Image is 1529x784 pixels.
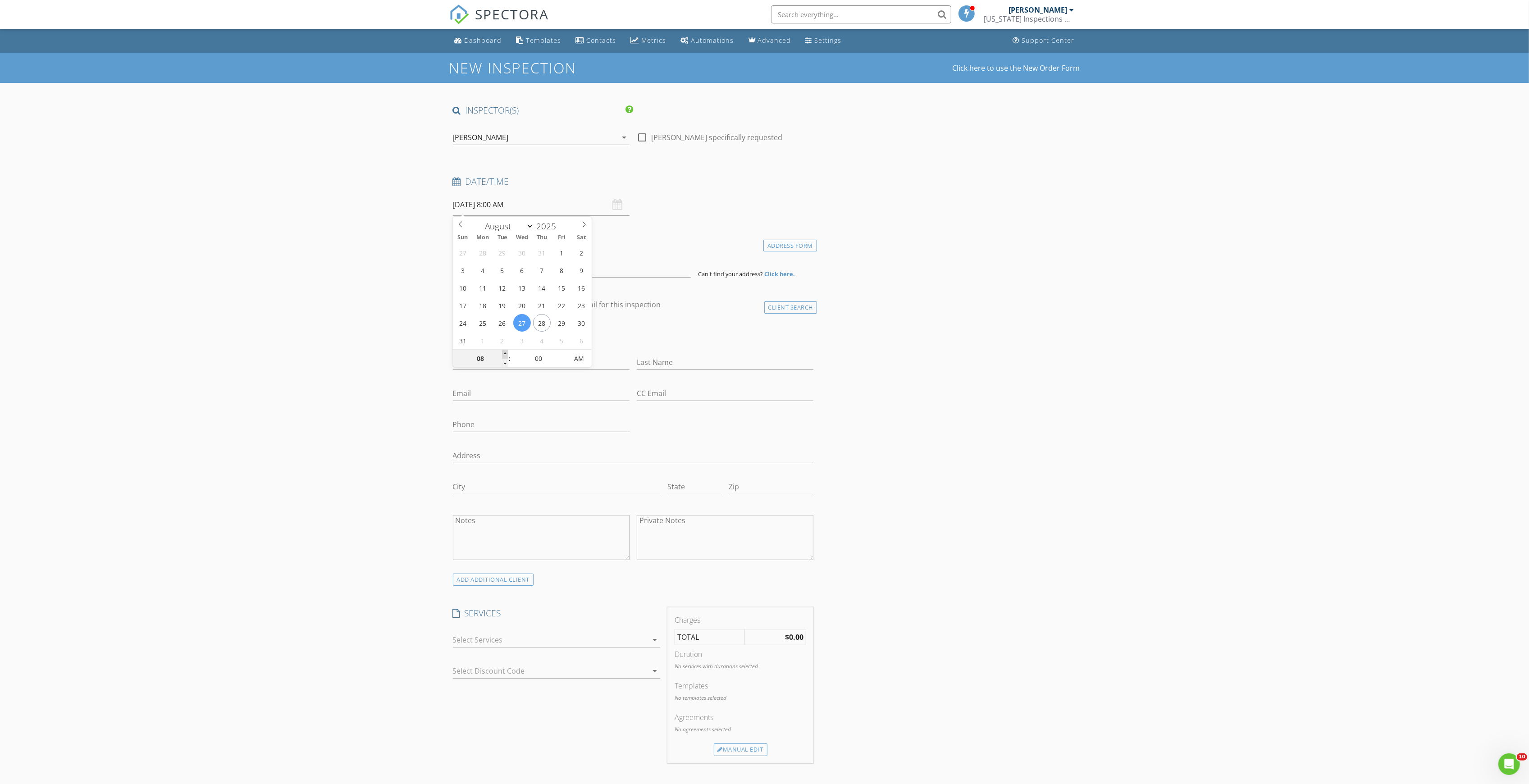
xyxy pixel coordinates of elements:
[675,662,806,670] p: No services with durations selected
[764,270,795,278] strong: Click here.
[474,296,491,314] span: August 18, 2025
[771,5,951,23] input: Search everything...
[642,36,666,45] div: Metrics
[533,332,551,349] span: September 4, 2025
[649,634,660,645] i: arrow_drop_down
[453,607,660,619] h4: SERVICES
[572,235,592,241] span: Sat
[553,296,571,314] span: August 22, 2025
[465,36,502,45] div: Dashboard
[745,32,795,49] a: Advanced
[474,279,491,296] span: August 11, 2025
[493,261,511,279] span: August 5, 2025
[675,712,806,723] div: Agreements
[1009,32,1078,49] a: Support Center
[512,235,532,241] span: Wed
[473,235,493,241] span: Mon
[533,261,551,279] span: August 7, 2025
[651,133,782,142] label: [PERSON_NAME] specifically requested
[587,36,616,45] div: Contacts
[691,36,734,45] div: Automations
[763,240,817,252] div: Address Form
[533,296,551,314] span: August 21, 2025
[453,176,814,187] h4: Date/Time
[526,36,561,45] div: Templates
[453,574,534,586] div: ADD ADDITIONAL client
[675,694,806,702] p: No templates selected
[453,237,814,249] h4: Location
[454,261,471,279] span: August 3, 2025
[675,615,806,625] div: Charges
[573,279,590,296] span: August 16, 2025
[572,32,620,49] a: Contacts
[573,261,590,279] span: August 9, 2025
[553,261,571,279] span: August 8, 2025
[758,36,791,45] div: Advanced
[553,279,571,296] span: August 15, 2025
[1009,5,1068,14] div: [PERSON_NAME]
[513,244,531,261] span: July 30, 2025
[474,261,491,279] span: August 4, 2025
[573,314,590,332] span: August 30, 2025
[802,32,845,49] a: Settings
[454,279,471,296] span: August 10, 2025
[714,743,767,756] div: Manual Edit
[698,270,763,278] span: Can't find your address?
[513,279,531,296] span: August 13, 2025
[573,296,590,314] span: August 23, 2025
[533,279,551,296] span: August 14, 2025
[553,314,571,332] span: August 29, 2025
[493,235,512,241] span: Tue
[984,14,1074,23] div: Florida Inspections Group LLC
[534,220,563,232] input: Year
[764,301,817,314] div: Client Search
[449,12,549,31] a: SPECTORA
[454,244,471,261] span: July 27, 2025
[474,244,491,261] span: July 28, 2025
[493,332,511,349] span: September 2, 2025
[533,244,551,261] span: July 31, 2025
[675,680,806,691] div: Templates
[532,235,552,241] span: Thu
[953,64,1080,72] a: Click here to use the New Order Form
[474,314,491,332] span: August 25, 2025
[454,332,471,349] span: August 31, 2025
[513,296,531,314] span: August 20, 2025
[513,32,565,49] a: Templates
[454,296,471,314] span: August 17, 2025
[677,32,738,49] a: Automations (Basic)
[508,350,511,368] span: :
[454,314,471,332] span: August 24, 2025
[451,32,506,49] a: Dashboard
[553,244,571,261] span: August 1, 2025
[513,314,531,332] span: August 27, 2025
[573,332,590,349] span: September 6, 2025
[453,235,473,241] span: Sun
[815,36,842,45] div: Settings
[1517,753,1527,761] span: 10
[513,332,531,349] span: September 3, 2025
[675,629,744,645] td: TOTAL
[453,133,509,141] div: [PERSON_NAME]
[533,314,551,332] span: August 28, 2025
[453,105,633,116] h4: INSPECTOR(S)
[493,314,511,332] span: August 26, 2025
[449,60,649,76] h1: New Inspection
[552,235,572,241] span: Fri
[627,32,670,49] a: Metrics
[573,244,590,261] span: August 2, 2025
[474,332,491,349] span: September 1, 2025
[785,632,803,642] strong: $0.00
[619,132,630,143] i: arrow_drop_down
[493,279,511,296] span: August 12, 2025
[453,194,630,216] input: Select date
[553,332,571,349] span: September 5, 2025
[649,665,660,676] i: arrow_drop_down
[1498,753,1520,775] iframe: Intercom live chat
[493,296,511,314] span: August 19, 2025
[449,5,469,24] img: The Best Home Inspection Software - Spectora
[675,725,806,734] p: No agreements selected
[675,649,806,660] div: Duration
[493,244,511,261] span: July 29, 2025
[566,350,591,368] span: Click to toggle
